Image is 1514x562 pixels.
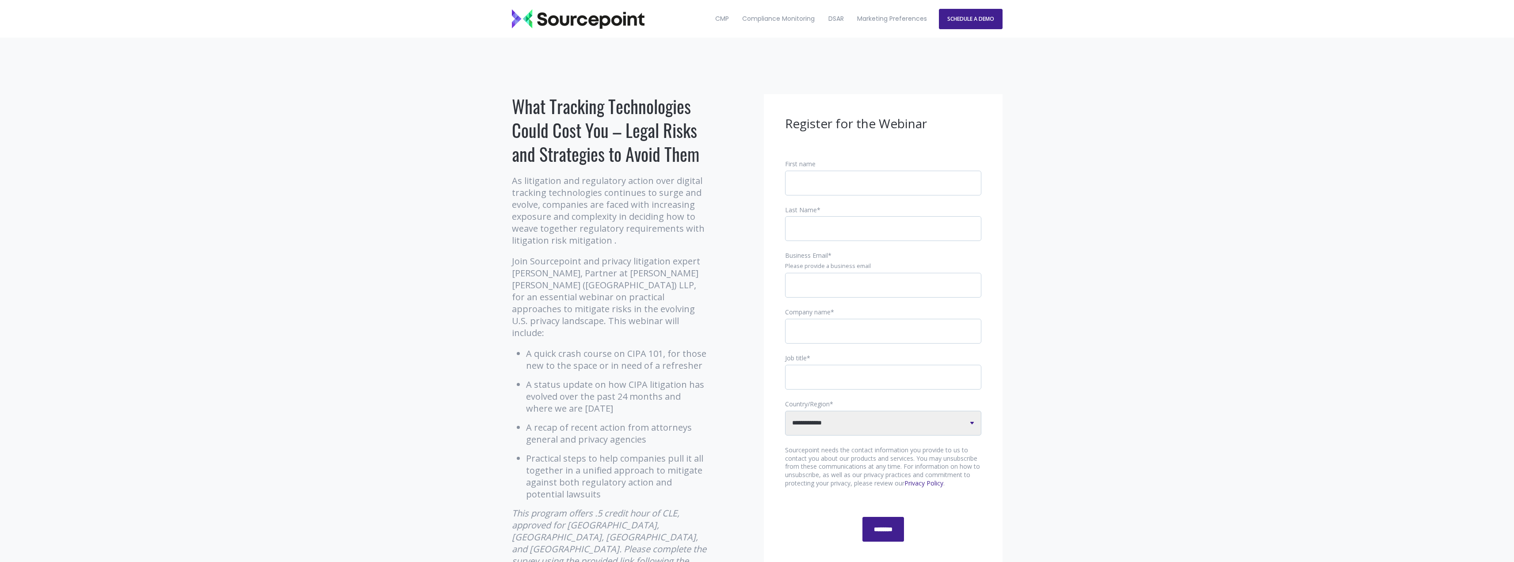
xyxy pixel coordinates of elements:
[512,9,644,29] img: Sourcepoint_logo_black_transparent (2)-2
[526,452,709,500] li: Practical steps to help companies pull it all together in a unified approach to mitigate against ...
[785,354,807,362] span: Job title
[785,400,830,408] span: Country/Region
[512,175,709,246] p: As litigation and regulatory action over digital tracking technologies continues to surge and evo...
[904,479,943,487] a: Privacy Policy
[785,262,981,270] legend: Please provide a business email
[785,160,816,168] span: First name
[785,251,828,260] span: Business Email
[526,421,709,445] li: A recap of recent action from attorneys general and privacy agencies
[939,9,1003,29] a: SCHEDULE A DEMO
[512,255,709,339] p: Join Sourcepoint and privacy litigation expert [PERSON_NAME], Partner at [PERSON_NAME] [PERSON_NA...
[512,94,709,166] h1: What Tracking Technologies Could Cost You – Legal Risks and Strategies to Avoid Them
[785,446,981,488] p: Sourcepoint needs the contact information you provide to us to contact you about our products and...
[526,378,709,414] li: A status update on how CIPA litigation has evolved over the past 24 months and where we are [DATE]
[526,348,709,371] li: A quick crash course on CIPA 101, for those new to the space or in need of a refresher
[785,206,817,214] span: Last Name
[785,115,981,132] h3: Register for the Webinar
[785,308,831,316] span: Company name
